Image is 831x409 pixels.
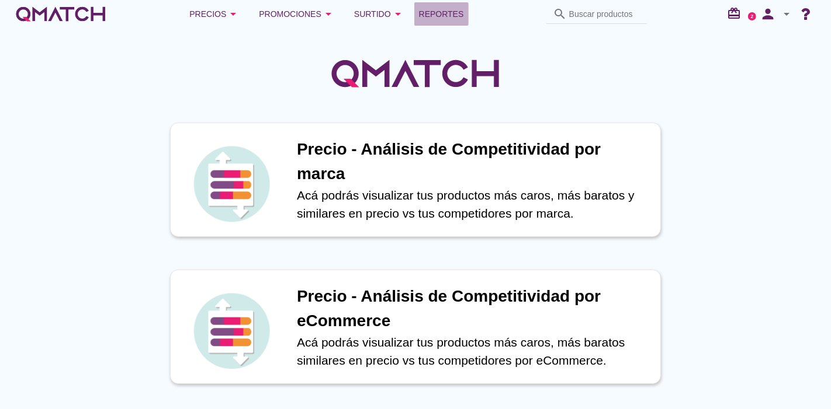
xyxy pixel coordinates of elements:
img: icon [191,290,272,372]
i: arrow_drop_down [226,7,240,21]
a: Reportes [414,2,469,26]
h1: Precio - Análisis de Competitividad por marca [297,137,649,186]
i: arrow_drop_down [391,7,405,21]
i: search [553,7,567,21]
p: Acá podrás visualizar tus productos más caros, más baratos y similares en precio vs tus competido... [297,186,649,223]
i: arrow_drop_down [780,7,794,21]
a: 2 [748,12,756,20]
span: Reportes [419,7,464,21]
button: Precios [180,2,250,26]
div: Surtido [354,7,405,21]
a: white-qmatch-logo [14,2,108,26]
p: Acá podrás visualizar tus productos más caros, más baratos similares en precio vs tus competidore... [297,333,649,370]
i: person [756,6,780,22]
button: Surtido [345,2,414,26]
img: QMatchLogo [328,44,503,103]
a: iconPrecio - Análisis de Competitividad por marcaAcá podrás visualizar tus productos más caros, m... [154,123,677,237]
input: Buscar productos [569,5,640,23]
text: 2 [751,13,754,19]
a: iconPrecio - Análisis de Competitividad por eCommerceAcá podrás visualizar tus productos más caro... [154,270,677,384]
i: arrow_drop_down [321,7,335,21]
img: icon [191,143,272,225]
h1: Precio - Análisis de Competitividad por eCommerce [297,284,649,333]
div: Precios [189,7,240,21]
div: Promociones [259,7,335,21]
button: Promociones [250,2,345,26]
i: redeem [727,6,746,20]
